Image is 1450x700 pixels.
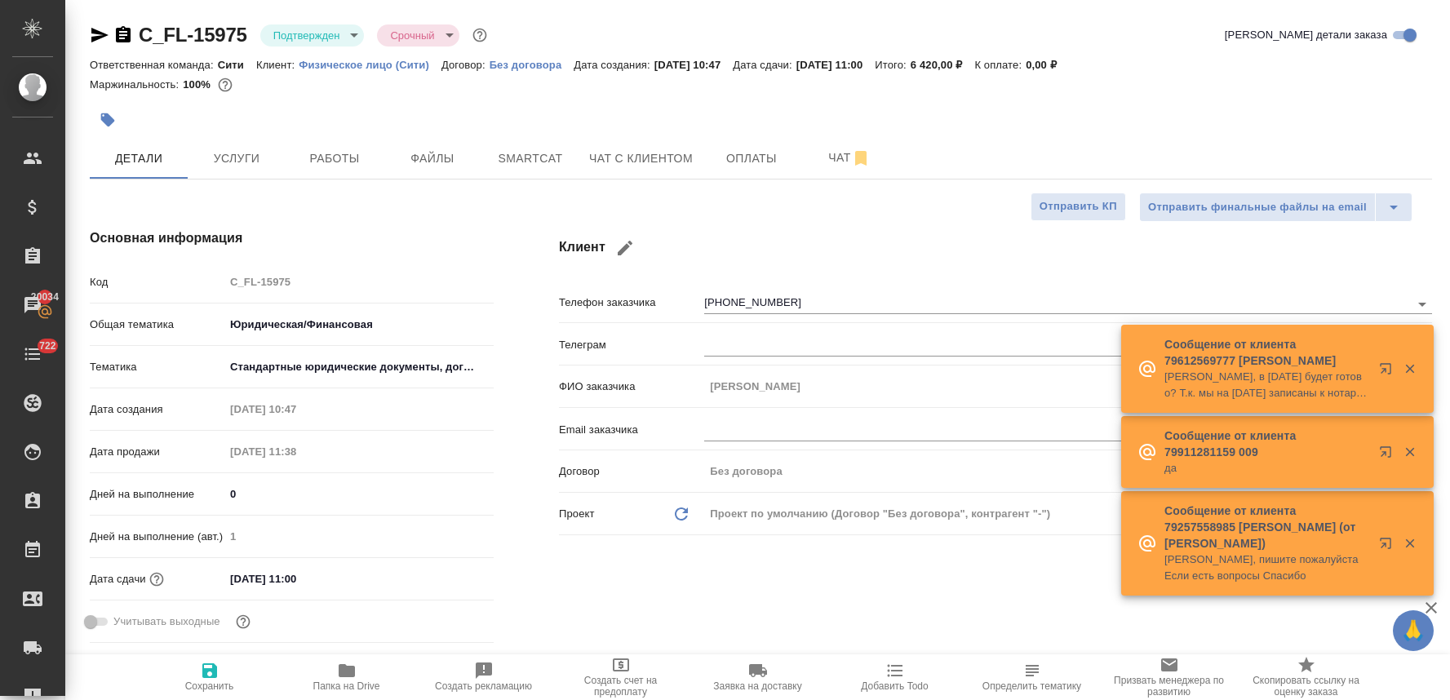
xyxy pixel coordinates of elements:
button: Выбери, если сб и вс нужно считать рабочими днями для выполнения заказа. [233,611,254,632]
button: Отправить КП [1031,193,1126,221]
p: [PERSON_NAME], пишите пожалуйста Если есть вопросы Спасибо [1164,552,1368,584]
p: Сообщение от клиента 79257558985 [PERSON_NAME] (от [PERSON_NAME]) [1164,503,1368,552]
p: Договор [559,463,704,480]
span: Чат с клиентом [589,148,693,169]
p: Физическое лицо (Сити) [299,59,441,71]
p: Итого: [875,59,910,71]
p: К оплате: [974,59,1026,71]
button: Создать рекламацию [415,654,552,700]
p: Дата сдачи [90,571,146,587]
input: Пустое поле [704,374,1432,398]
span: Создать счет на предоплату [562,675,680,698]
p: Ответственная команда: [90,59,218,71]
p: Сити [218,59,256,71]
button: Подтвержден [268,29,345,42]
input: Пустое поле [224,440,367,463]
button: Создать счет на предоплату [552,654,690,700]
span: Создать рекламацию [435,680,532,692]
input: Пустое поле [224,397,367,421]
p: [DATE] 10:47 [654,59,734,71]
p: Без договора [490,59,574,71]
h4: Клиент [559,228,1432,268]
span: Услуги [197,148,276,169]
p: Дней на выполнение [90,486,224,503]
div: split button [1139,193,1412,222]
p: [PERSON_NAME], в [DATE] будет готово? Т.к. мы на [DATE] записаны к нотариусу по соседству с вами. ? [1164,369,1368,401]
button: Если добавить услуги и заполнить их объемом, то дата рассчитается автоматически [146,569,167,590]
div: Юридическая/Финансовая [224,311,494,339]
div: Проект по умолчанию (Договор "Без договора", контрагент "-") [704,500,1432,528]
p: Телеграм [559,337,704,353]
p: Код [90,274,224,290]
div: Подтвержден [260,24,365,47]
span: Файлы [393,148,472,169]
p: Тематика [90,359,224,375]
button: Скопировать ссылку [113,25,133,45]
a: 722 [4,334,61,374]
div: Подтвержден [377,24,459,47]
p: Дата сдачи: [733,59,796,71]
button: Отправить финальные файлы на email [1139,193,1376,222]
a: 20034 [4,285,61,326]
button: Открыть в новой вкладке [1369,436,1408,475]
span: Оплаты [712,148,791,169]
button: Закрыть [1393,361,1426,376]
button: Добавить Todo [827,654,964,700]
input: ✎ Введи что-нибудь [224,567,367,591]
p: Проект [559,506,595,522]
input: Пустое поле [704,459,1432,483]
button: Скопировать ссылку для ЯМессенджера [90,25,109,45]
button: Призвать менеджера по развитию [1101,654,1238,700]
p: Договор: [441,59,490,71]
span: Призвать менеджера по развитию [1111,675,1228,698]
p: ФИО заказчика [559,379,704,395]
button: Сохранить [141,654,278,700]
span: Smartcat [491,148,570,169]
button: Закрыть [1393,445,1426,459]
div: Стандартные юридические документы, договоры, уставы [224,353,494,381]
a: C_FL-15975 [139,24,247,46]
span: Сохранить [185,680,234,692]
span: Папка на Drive [313,680,380,692]
p: Сообщение от клиента 79612569777 [PERSON_NAME] [1164,336,1368,369]
p: [DATE] 11:00 [796,59,876,71]
p: Телефон заказчика [559,295,704,311]
span: Работы [295,148,374,169]
p: 100% [183,78,215,91]
span: Детали [100,148,178,169]
button: Заявка на доставку [690,654,827,700]
button: Открыть в новой вкладке [1369,352,1408,392]
span: Отправить финальные файлы на email [1148,198,1367,217]
button: Open [1411,293,1434,316]
svg: Отписаться [851,148,871,168]
button: Открыть в новой вкладке [1369,527,1408,566]
button: Доп статусы указывают на важность/срочность заказа [469,24,490,46]
input: Пустое поле [224,270,494,294]
p: Дата продажи [90,444,224,460]
input: ✎ Введи что-нибудь [224,482,494,506]
span: Отправить КП [1040,197,1117,216]
span: 722 [29,338,66,354]
span: Добавить Todo [861,680,928,692]
p: Дата создания: [574,59,654,71]
button: 0.00 RUB; [215,74,236,95]
p: да [1164,460,1368,476]
a: Физическое лицо (Сити) [299,57,441,71]
span: Учитывать выходные [113,614,220,630]
button: Определить тематику [964,654,1101,700]
input: Пустое поле [224,525,494,548]
p: 6 420,00 ₽ [911,59,975,71]
span: Определить тематику [982,680,1081,692]
button: Папка на Drive [278,654,415,700]
p: Сообщение от клиента 79911281159 009 [1164,428,1368,460]
button: Добавить тэг [90,102,126,138]
p: Дата создания [90,401,224,418]
span: Чат [810,148,889,168]
button: Закрыть [1393,536,1426,551]
span: [PERSON_NAME] детали заказа [1225,27,1387,43]
p: Общая тематика [90,317,224,333]
a: Без договора [490,57,574,71]
p: Маржинальность: [90,78,183,91]
p: Клиент: [256,59,299,71]
span: 20034 [21,289,69,305]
